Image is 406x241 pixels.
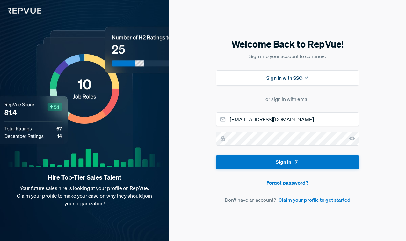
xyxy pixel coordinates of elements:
[216,70,359,86] button: Sign In with SSO
[216,155,359,169] button: Sign In
[10,184,159,207] p: Your future sales hire is looking at your profile on RepVue. Claim your profile to make your case...
[216,37,359,51] h5: Welcome Back to RepVue!
[216,112,359,126] input: Email address
[265,95,310,103] div: or sign in with email
[216,196,359,204] article: Don't have an account?
[216,52,359,60] p: Sign into your account to continue.
[216,179,359,186] a: Forgot password?
[10,173,159,182] strong: Hire Top-Tier Sales Talent
[279,196,351,204] a: Claim your profile to get started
